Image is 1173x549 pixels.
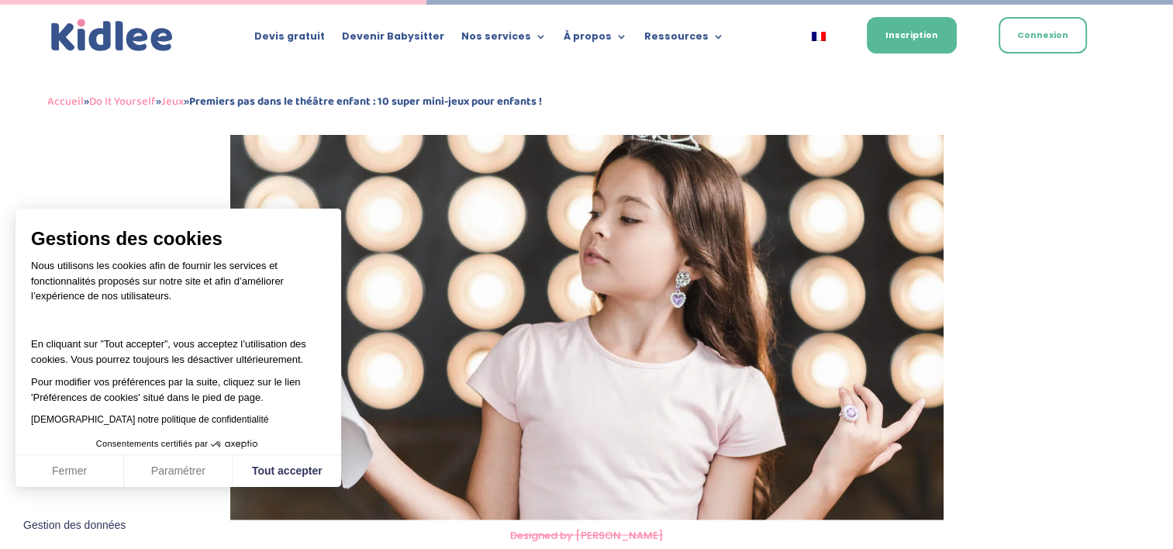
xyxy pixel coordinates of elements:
p: Pour modifier vos préférences par la suite, cliquez sur le lien 'Préférences de cookies' situé da... [31,375,326,405]
a: Kidlee Logo [47,16,177,56]
a: Designed by [PERSON_NAME] [510,527,663,542]
span: Gestions des cookies [31,227,326,250]
button: Fermer [16,455,124,488]
button: Paramétrer [124,455,233,488]
a: Do It Yourself [89,92,156,111]
button: Tout accepter [233,455,341,488]
strong: Premiers pas dans le théâtre enfant : 10 super mini-jeux pour enfants ! [189,92,542,111]
span: Consentements certifiés par [96,440,208,448]
img: Théâtre enfants : petite fille qui lit son scripte et l'interprète [230,119,944,520]
p: En cliquant sur ”Tout accepter”, vous acceptez l’utilisation des cookies. Vous pourrez toujours l... [31,322,326,368]
a: Ressources [644,31,724,48]
svg: Axeptio [211,421,257,468]
a: Nos services [461,31,547,48]
img: Français [812,32,826,41]
a: [DEMOGRAPHIC_DATA] notre politique de confidentialité [31,414,268,425]
a: Connexion [999,17,1087,54]
span: » » » [47,92,542,111]
p: Nous utilisons les cookies afin de fournir les services et fonctionnalités proposés sur notre sit... [31,258,326,314]
a: Devenir Babysitter [342,31,444,48]
a: À propos [564,31,627,48]
a: Devis gratuit [254,31,325,48]
a: Accueil [47,92,84,111]
img: logo_kidlee_bleu [47,16,177,56]
span: Gestion des données [23,519,126,533]
a: Inscription [867,17,957,54]
a: Jeux [161,92,184,111]
button: Consentements certifiés par [88,434,268,454]
button: Fermer le widget sans consentement [14,509,135,542]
